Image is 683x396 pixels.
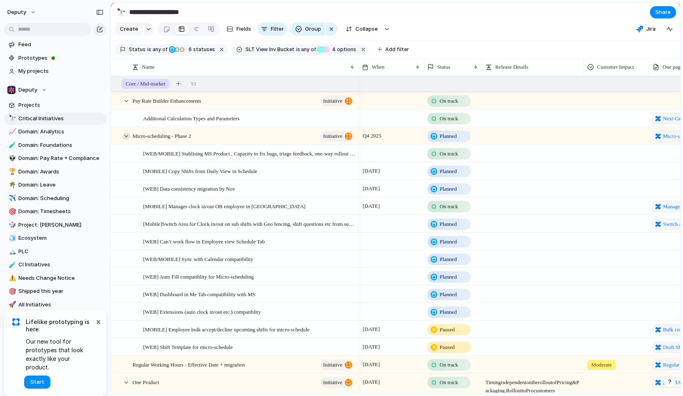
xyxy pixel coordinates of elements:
span: [WEB/MOBILE] Sync with Calendar compatibility [143,254,253,263]
div: 🧪 [9,260,14,270]
span: [WEB] Can’t work flow in Employee view Schedule Tab [143,236,265,246]
span: 6 [186,46,193,52]
span: On track [440,97,458,105]
span: [DATE] [361,377,382,387]
div: 📈 [9,127,14,137]
button: 🔭 [115,6,128,19]
span: When [372,63,384,71]
span: Shipped this year [18,287,103,295]
span: Collapse [355,25,378,33]
span: [WEB] Auto Fill compatiblity for Micro-scheduling [143,272,254,281]
span: Q4 2025 [361,131,383,141]
span: any of [300,46,316,53]
span: Ecosystem [18,234,103,242]
span: Domain: Awards [18,168,103,176]
button: 🎯 [7,287,16,295]
div: 🎯Domain: Timesheets [4,205,106,218]
span: Timing is dependent on the roll out of Pricing & Packaging. Roll out to Pro customers [482,374,583,395]
button: Deputy [4,84,106,96]
a: 🧊Ecosystem [4,232,106,244]
span: [MOBILE] Copy Shifts from Daily View in Schedule [143,166,257,175]
button: 6 statuses [168,45,217,54]
a: 🧪Domain: Foundations [4,139,106,151]
button: 🏔️ [7,248,16,256]
a: 🌴Domain: Leave [4,179,106,191]
div: 🔭 [9,114,14,123]
button: Share [650,6,676,18]
span: CI Initiatives [18,261,103,269]
a: 🏔️PLC [4,245,106,258]
button: Create [115,22,142,36]
button: 📈 [7,128,16,136]
button: Filter [258,22,287,36]
button: 🔭 [7,115,16,123]
div: 🌴 [9,180,14,190]
span: [Mobile]Switch Area for Clock in/out on sub shifts with Geo fencing, shift questions etc from sub... [143,219,355,228]
div: 🎯 [9,287,14,296]
span: Critical Initiatives [18,115,103,123]
span: All Initiatives [18,301,103,309]
button: Add filter [373,44,414,55]
span: [WEB] Dashboard in Me Tab compatibility with MS [143,289,255,299]
button: ⚠️ [7,274,16,282]
button: 🚀 [7,301,16,309]
span: SLT View Inv Bucket [245,46,294,53]
span: Additional Calculation Types and Parameters [143,113,240,123]
a: 🎲Project: [PERSON_NAME] [4,219,106,231]
button: 4 options [317,45,358,54]
div: ✈️ [9,193,14,203]
span: Pay Rate Builder Enhancements [133,96,201,105]
a: 🔭Critical Initiatives [4,112,106,125]
span: On track [440,202,458,211]
span: Domain: Leave [18,181,103,189]
span: statuses [186,46,215,53]
span: On track [440,378,458,387]
span: [DATE] [361,166,382,176]
div: 👽Domain: Pay Rate + Compliance [4,152,106,164]
span: [DATE] [361,324,382,334]
span: Planned [440,308,457,316]
button: 🧪 [7,261,16,269]
span: [MOBILE] Employee bulk accept/decline upcoming shifts for micro-schedule [143,324,310,334]
span: Paused [440,326,455,334]
span: initiative [323,359,342,371]
span: [DATE] [361,184,382,193]
button: 🧪 [7,141,16,149]
span: Domain: Scheduling [18,194,103,202]
span: Domain: Analytics [18,128,103,136]
span: 93 [191,80,196,88]
span: Status [437,63,450,71]
div: ⚠️Needs Change Notice [4,272,106,284]
div: 🏆 [9,167,14,176]
div: 🎯 [9,207,14,216]
div: 🧪 [9,140,14,150]
span: [MOBILE] Manager clock in/out OB employee in [GEOGRAPHIC_DATA] [143,201,306,211]
span: Our new tool for prototypes that look exactly like your product. [26,337,94,371]
span: Planned [440,220,457,228]
span: Moderate [591,361,612,369]
button: 🎯 [7,207,16,216]
button: 🌴 [7,181,16,189]
span: Customer Impact [597,63,634,71]
span: Planned [440,185,457,193]
span: Name [142,63,155,71]
span: Planned [440,132,457,140]
a: 🏆Domain: Awards [4,166,106,178]
span: Domain: Pay Rate + Compliance [18,154,103,162]
div: 🏔️ [9,247,14,256]
span: Planned [440,273,457,281]
a: 🎯Shipped this year [4,285,106,297]
a: ✈️Domain: Scheduling [4,192,106,205]
button: 👽 [7,154,16,162]
button: Start [24,376,50,389]
span: Planned [440,167,457,175]
div: 👽 [9,154,14,163]
span: Fields [236,25,251,33]
span: Core / Mid-market [126,80,165,88]
span: any of [151,46,167,53]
